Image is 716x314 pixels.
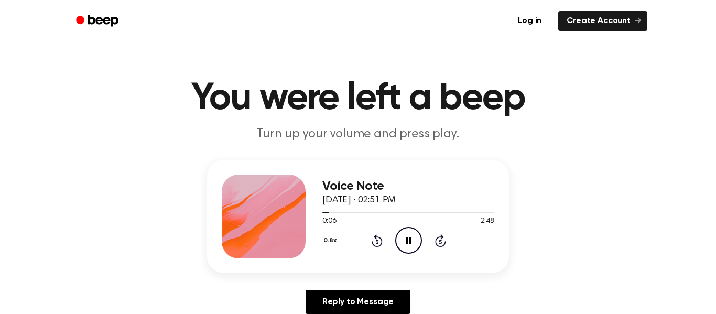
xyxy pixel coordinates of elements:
h1: You were left a beep [90,80,626,117]
a: Create Account [558,11,647,31]
span: 2:48 [481,216,494,227]
span: [DATE] · 02:51 PM [322,196,396,205]
h3: Voice Note [322,179,494,193]
a: Log in [507,9,552,33]
p: Turn up your volume and press play. [157,126,559,143]
span: 0:06 [322,216,336,227]
a: Beep [69,11,128,31]
button: 0.8x [322,232,340,250]
a: Reply to Message [306,290,410,314]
